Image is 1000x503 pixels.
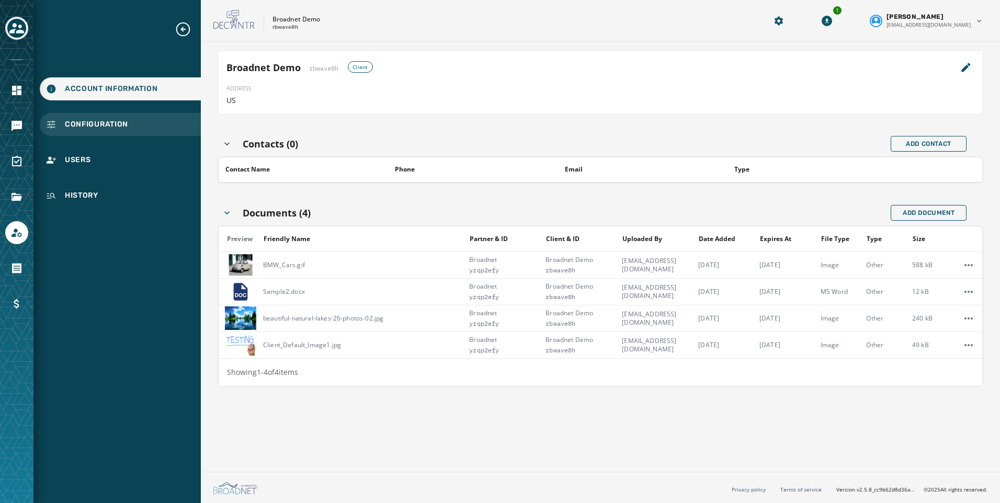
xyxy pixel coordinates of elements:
[226,60,301,75] h4: Broadnet Demo
[257,331,463,358] td: Client_Default_Image1.jpg
[616,251,692,278] td: [EMAIL_ADDRESS][DOMAIN_NAME]
[226,95,236,106] span: US
[618,231,666,247] button: Sort by [object Object]
[221,161,274,178] button: Sort by [object Object]
[469,336,539,344] span: Broadnet
[469,346,539,355] span: yzqp2efy
[546,336,615,344] span: Broadnet Demo
[469,293,539,301] span: yzqp2efy
[821,261,860,269] span: image
[5,292,28,315] a: Navigate to Billing
[692,331,753,358] td: [DATE]
[821,341,860,349] span: image
[903,209,954,217] span: Add Document
[65,190,98,201] span: History
[243,136,298,151] h4: Contacts (0)
[272,15,320,24] p: Broadnet Demo
[348,61,373,73] div: Client
[866,314,905,323] span: Other
[616,305,692,331] td: [EMAIL_ADDRESS][DOMAIN_NAME]
[272,24,298,31] p: rbwave8h
[225,306,256,331] img: beautiful-natural-lakes-26-photos-02.jpg
[732,486,766,493] a: Privacy policy
[753,278,814,305] td: [DATE]
[40,184,201,207] a: Navigate to History
[887,13,944,21] span: [PERSON_NAME]
[616,278,692,305] td: [EMAIL_ADDRESS][DOMAIN_NAME]
[906,251,952,278] td: 588 kB
[908,231,929,247] button: Sort by [object Object]
[821,314,860,323] span: image
[40,77,201,100] a: Navigate to Account Information
[243,205,311,220] h4: Documents (4)
[862,231,886,247] button: Sort by [object Object]
[906,305,952,331] td: 240 kB
[546,319,615,328] span: rbwave8h
[5,221,28,244] a: Navigate to Account
[891,205,967,221] button: Add Document
[866,288,905,296] span: Other
[5,17,28,40] button: Toggle account select drawer
[958,308,979,329] button: beautiful-natural-lakes-26-photos-02.jpg document actions menu
[692,278,753,305] td: [DATE]
[259,231,314,247] button: Sort by [object Object]
[821,288,860,296] span: MS Word
[225,253,256,278] img: BMW_Cars.gif
[257,278,463,305] td: Sample2.docx
[65,84,157,94] span: Account Information
[40,113,201,136] a: Navigate to Configuration
[5,115,28,138] a: Navigate to Messaging
[542,231,584,247] button: Sort by [object Object]
[546,309,615,317] span: Broadnet Demo
[65,155,91,165] span: Users
[5,79,28,102] a: Navigate to Home
[65,119,128,130] span: Configuration
[469,309,539,317] span: Broadnet
[546,256,615,264] span: Broadnet Demo
[866,8,987,33] button: User settings
[832,5,843,16] div: 1
[906,278,952,305] td: 12 kB
[857,486,915,494] span: v2.5.8_cc9b62d8d36ac40d66e6ee4009d0e0f304571100
[5,150,28,173] a: Navigate to Surveys
[469,256,539,264] span: Broadnet
[257,251,463,278] td: BMW_Cars.gif
[769,12,788,30] button: Manage global settings
[958,335,979,356] button: Client_Default_Image1.jpg document actions menu
[546,293,615,301] span: rbwave8h
[469,319,539,328] span: yzqp2efy
[753,331,814,358] td: [DATE]
[958,281,979,302] button: Sample2.docx document actions menu
[227,235,256,243] div: Preview
[5,257,28,280] a: Navigate to Orders
[958,59,974,76] button: Edit Partner Details
[836,486,915,494] span: Version
[561,161,587,178] button: Sort by [object Object]
[958,255,979,276] button: BMW_Cars.gif document actions menu
[465,231,512,247] button: Sort by [object Object]
[309,64,338,73] span: rbwave8h
[780,486,822,493] a: Terms of service
[730,161,754,178] button: Sort by [object Object]
[906,331,952,358] td: 49 kB
[225,333,256,358] img: Client_Default_Image1.jpg
[175,21,200,38] button: Expand sub nav menu
[817,12,836,30] button: Download Menu
[866,261,905,269] span: Other
[753,305,814,331] td: [DATE]
[40,148,201,172] a: Navigate to Users
[695,231,740,247] button: Sort by [object Object]
[817,231,854,247] button: Sort by [object Object]
[906,140,951,148] span: Add Contact
[546,282,615,291] span: Broadnet Demo
[5,186,28,209] a: Navigate to Files
[692,305,753,331] td: [DATE]
[546,346,615,355] span: rbwave8h
[227,367,298,377] span: Showing 1 - 4 of 4 items
[924,486,987,493] span: © 2025 All rights reserved.
[866,341,905,349] span: Other
[226,84,252,93] span: ADDRESS
[692,251,753,278] td: [DATE]
[891,136,967,152] button: Add Contact
[469,266,539,275] span: yzqp2efy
